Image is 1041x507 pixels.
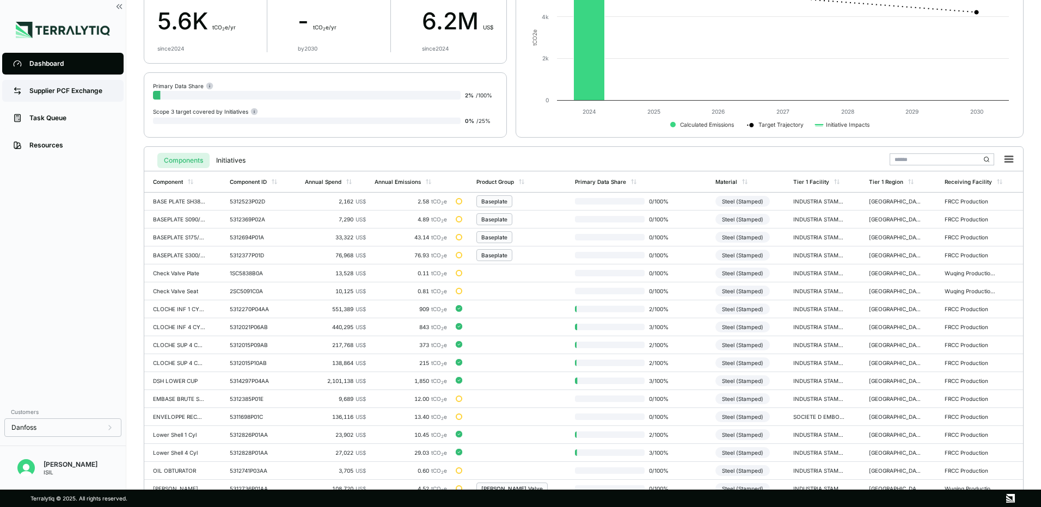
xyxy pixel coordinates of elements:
div: Product Group [476,178,514,185]
div: Steel (Stamped) [715,375,770,386]
sub: 2 [441,273,444,277]
sub: 2 [441,308,444,313]
tspan: 2 [531,33,537,36]
div: [GEOGRAPHIC_DATA] [869,360,921,366]
span: US$ [356,306,366,312]
div: 843 [375,324,448,330]
text: 2030 [970,108,983,115]
div: ISIL [44,469,97,475]
div: [PERSON_NAME] Valve [481,485,543,492]
div: Steel (Stamped) [715,357,770,368]
div: Lower Shell 1 Cyl [153,431,205,438]
span: tCO e [431,234,447,240]
div: Task Queue [29,114,113,122]
div: Check Valve Plate [153,270,205,276]
div: FRCC Production [945,413,997,420]
div: 5314297P04AA [230,378,282,384]
div: INDUSTRIA STAMPAGGIO IMBUTITURA [PERSON_NAME] - [GEOGRAPHIC_DATA] [793,360,846,366]
span: tCO e [431,431,447,438]
text: 4k [542,14,549,20]
div: - [298,4,359,39]
div: Annual Spend [305,178,341,185]
div: Steel (Stamped) [715,465,770,476]
div: [GEOGRAPHIC_DATA] [869,306,921,312]
span: US$ [356,270,366,276]
div: INDUSTRIA STAMPAGGIO IMBUTITURA [PERSON_NAME] - [GEOGRAPHIC_DATA] [793,467,846,474]
div: 0.60 [375,467,448,474]
div: FRCC Production [945,431,997,438]
span: US$ [356,395,366,402]
div: 1,850 [375,378,448,384]
span: 0 % [465,118,474,124]
span: 0 / 100 % [645,413,679,420]
span: 3 / 100 % [645,449,679,456]
div: 2.58 [375,198,448,205]
div: CLOCHE INF 4 CYL FINE BRUTE VEH [153,324,205,330]
div: 29.03 [375,449,448,456]
sub: 2 [441,434,444,439]
span: US$ [356,216,366,222]
div: 0.81 [375,288,448,294]
span: tCO e [431,270,447,276]
text: Initiative Impacts [826,121,869,128]
sub: 2 [441,488,444,493]
div: CLOCHE INF 1 CYL BRUTE [153,306,205,312]
img: Logo [16,22,110,38]
div: Steel (Stamped) [715,286,770,296]
span: / 25 % [476,118,491,124]
div: FRCC Production [945,449,997,456]
div: 0.11 [375,270,448,276]
div: [GEOGRAPHIC_DATA] [869,395,921,402]
sub: 2 [441,452,444,457]
div: 10,125 [305,288,365,294]
span: US$ [356,485,366,492]
div: 4.89 [375,216,448,222]
div: Steel (Stamped) [715,393,770,404]
div: 5312270P04AA [230,306,282,312]
span: 2 / 100 % [645,306,679,312]
img: Marco Chittano [17,459,35,477]
div: Steel (Stamped) [715,268,770,279]
div: INDUSTRIA STAMPAGGIO IMBUTITURA [PERSON_NAME] - [GEOGRAPHIC_DATA] [793,395,846,402]
div: [GEOGRAPHIC_DATA] [869,342,921,348]
div: INDUSTRIA STAMPAGGIO IMBUTITURA [PERSON_NAME] - [GEOGRAPHIC_DATA] [793,485,846,492]
sub: 2 [441,380,444,385]
div: 5.6K [157,4,236,39]
div: Wuqing Production CNCO F [945,270,997,276]
div: INDUSTRIA STAMPAGGIO IMBUTITURA [PERSON_NAME] - [GEOGRAPHIC_DATA] [793,252,846,258]
div: [GEOGRAPHIC_DATA] [869,288,921,294]
div: 2,162 [305,198,365,205]
div: INDUSTRIA STAMPAGGIO IMBUTITURA [PERSON_NAME] - [GEOGRAPHIC_DATA] [793,270,846,276]
div: FRCC Production [945,360,997,366]
div: Steel (Stamped) [715,321,770,332]
div: INDUSTRIA STAMPAGGIO IMBUTITURA [PERSON_NAME] - [GEOGRAPHIC_DATA] [793,288,846,294]
div: 2SC5091C0A [230,288,282,294]
div: 5312369P02A [230,216,282,222]
div: INDUSTRIA STAMPAGGIO IMBUTITURA [PERSON_NAME] - [GEOGRAPHIC_DATA] [793,234,846,240]
div: 5311698P01C [230,413,282,420]
div: BASEPLATE S090/110/120/148/161 [153,216,205,222]
div: Baseplate [481,198,507,205]
div: Receiving Facility [945,178,992,185]
div: INDUSTRIA STAMPAGGIO IMBUTITURA [PERSON_NAME] - [GEOGRAPHIC_DATA] [793,216,846,222]
div: DSH LOWER CUP [153,378,205,384]
div: 909 [375,306,448,312]
span: US$ [356,288,366,294]
div: since 2024 [422,45,449,52]
div: 136,116 [305,413,365,420]
button: Components [157,153,210,168]
div: 76.93 [375,252,448,258]
text: 2026 [712,108,725,115]
div: FRCC Production [945,467,997,474]
span: US$ [356,252,366,258]
text: tCO e [531,29,537,46]
div: 7,290 [305,216,365,222]
span: tCO e [431,485,447,492]
div: FRCC Production [945,324,997,330]
div: 76,968 [305,252,365,258]
div: CLOCHE SUP 4 CYL HAUTE FINE BRUTE [153,360,205,366]
span: US$ [356,378,366,384]
div: [GEOGRAPHIC_DATA] [869,198,921,205]
span: t CO e/yr [313,24,336,30]
text: 2024 [582,108,596,115]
